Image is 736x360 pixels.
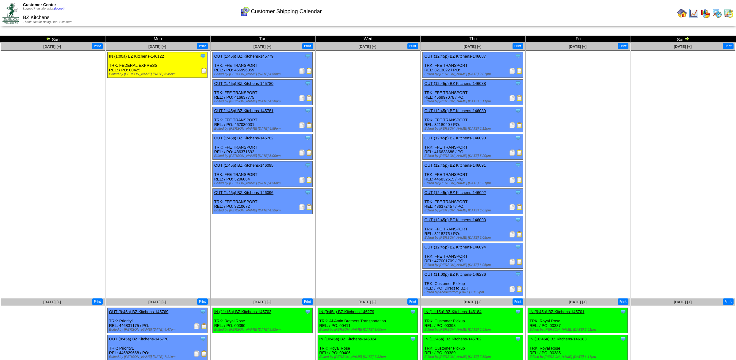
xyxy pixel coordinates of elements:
[509,95,515,101] img: Packing Slip
[214,309,271,314] a: IN (11:15a) BZ Kitchens-145703
[464,300,482,304] a: [DATE] [+]
[214,181,312,185] div: Edited by [PERSON_NAME] [DATE] 4:56pm
[212,189,312,214] div: TRK: FFE TRANSPORT REL: / PO: 3210672
[424,290,522,294] div: Edited by Acederstrom [DATE] 10:59pm
[515,189,521,195] img: Tooltip
[509,204,515,210] img: Packing Slip
[299,68,305,74] img: Packing Slip
[306,122,312,128] img: Bill of Lading
[306,68,312,74] img: Bill of Lading
[254,44,271,49] a: [DATE] [+]
[424,127,522,131] div: Edited by [PERSON_NAME] [DATE] 5:11pm
[513,298,523,305] button: Print
[210,36,315,43] td: Tue
[424,108,486,113] a: OUT (12:45p) BZ Kitchens-146089
[318,308,418,333] div: TRK: Al-Amin Brothers Transportation REL: / PO: 00411
[299,177,305,183] img: Packing Slip
[359,300,376,304] a: [DATE] [+]
[424,163,486,168] a: OUT (12:45p) BZ Kitchens-146091
[46,36,51,41] img: arrowleft.gif
[240,6,250,16] img: calendarcustomer.gif
[424,54,486,59] a: OUT (12:45p) BZ Kitchens-146087
[2,3,19,23] img: ZoRoCo_Logo(Green%26Foil)%20jpg.webp
[305,309,311,315] img: Tooltip
[464,44,482,49] span: [DATE] [+]
[674,44,692,49] span: [DATE] [+]
[424,136,486,140] a: OUT (12:45p) BZ Kitchens-146090
[424,72,522,76] div: Edited by [PERSON_NAME] [DATE] 2:07pm
[214,72,312,76] div: Edited by [PERSON_NAME] [DATE] 4:58pm
[723,298,734,305] button: Print
[423,243,523,269] div: TRK: FFE TRANSPORT REL: 477001709 / PO:
[148,300,166,304] a: [DATE] [+]
[424,181,522,185] div: Edited by [PERSON_NAME] [DATE] 5:21pm
[517,95,523,101] img: Bill of Lading
[424,245,486,249] a: OUT (12:45p) BZ Kitchens-146094
[424,236,522,240] div: Edited by [PERSON_NAME] [DATE] 6:05pm
[515,162,521,168] img: Tooltip
[509,150,515,156] img: Packing Slip
[306,177,312,183] img: Bill of Lading
[674,300,692,304] a: [DATE] [+]
[509,122,515,128] img: Packing Slip
[109,72,207,76] div: Edited by [PERSON_NAME] [DATE] 5:45pm
[631,36,736,43] td: Sat
[148,44,166,49] a: [DATE] [+]
[306,204,312,210] img: Bill of Lading
[515,336,521,342] img: Tooltip
[212,80,312,105] div: TRK: FFE TRANSPORT REL: / PO: 416637775
[43,44,61,49] a: [DATE] [+]
[92,298,103,305] button: Print
[569,300,586,304] a: [DATE] [+]
[529,337,586,341] a: IN (10:45a) BZ Kitchens-146183
[319,328,418,332] div: Edited by [PERSON_NAME] [DATE] 3:00pm
[305,80,311,86] img: Tooltip
[214,163,273,168] a: OUT (1:45p) BZ Kitchens-146095
[23,7,65,10] span: Logged in as Mpreston
[23,15,49,20] span: BZ Kitchens
[517,231,523,237] img: Bill of Lading
[305,162,311,168] img: Tooltip
[407,43,418,49] button: Print
[509,259,515,265] img: Packing Slip
[109,355,207,359] div: Edited by [PERSON_NAME] [DATE] 7:11pm
[424,263,522,267] div: Edited by [PERSON_NAME] [DATE] 6:06pm
[423,271,523,296] div: TRK: Customer Pickup REL: / PO: Direct to BZK
[517,68,523,74] img: Bill of Lading
[424,218,486,222] a: OUT (12:45p) BZ Kitchens-146093
[423,216,523,241] div: TRK: FFE TRANSPORT REL: 3218275 / PO:
[251,8,322,15] span: Customer Shipping Calendar
[212,308,312,333] div: TRK: Royal Rose REL: / PO: 00390
[424,328,522,332] div: Edited by [PERSON_NAME] [DATE] 5:59pm
[319,309,374,314] a: IN (9:45a) BZ Kitchens-146279
[254,300,271,304] span: [DATE] [+]
[214,108,273,113] a: OUT (1:45p) BZ Kitchens-145781
[200,53,206,59] img: Tooltip
[306,150,312,156] img: Bill of Lading
[200,309,206,315] img: Tooltip
[423,134,523,160] div: TRK: FFE TRANSPORT REL: 416638688 / PO:
[315,36,421,43] td: Wed
[509,286,515,292] img: Packing Slip
[515,135,521,141] img: Tooltip
[424,209,522,212] div: Edited by [PERSON_NAME] [DATE] 6:05pm
[515,309,521,315] img: Tooltip
[515,217,521,223] img: Tooltip
[424,337,481,341] a: IN (11:45a) BZ Kitchens-145702
[677,8,687,18] img: home.gif
[214,328,312,332] div: Edited by [PERSON_NAME] [DATE] 9:53pm
[214,190,273,195] a: OUT (1:45p) BZ Kitchens-146096
[0,36,105,43] td: Sun
[407,298,418,305] button: Print
[305,53,311,59] img: Tooltip
[515,244,521,250] img: Tooltip
[421,36,526,43] td: Thu
[197,298,208,305] button: Print
[723,43,734,49] button: Print
[509,231,515,237] img: Packing Slip
[424,154,522,158] div: Edited by [PERSON_NAME] [DATE] 5:20pm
